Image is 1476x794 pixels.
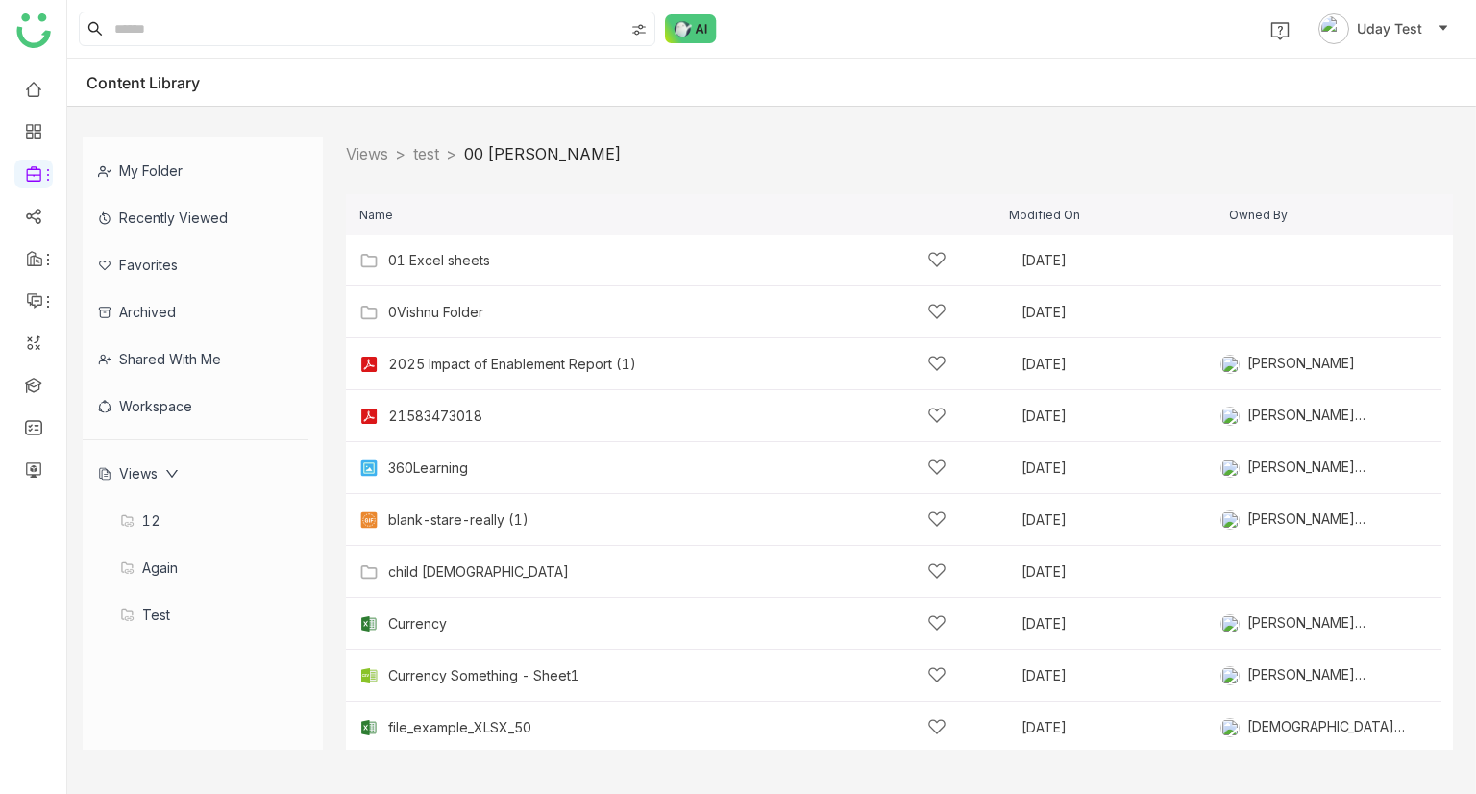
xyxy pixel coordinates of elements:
img: pdf.svg [359,407,379,426]
div: [PERSON_NAME] [PERSON_NAME] [1220,407,1438,426]
img: 684a9b06de261c4b36a3cf65 [1220,718,1240,737]
img: 684a9845de261c4b36a3b50d [1220,355,1240,374]
img: png.svg [359,459,379,478]
img: avatar [1318,13,1349,44]
div: [PERSON_NAME] [1220,355,1355,374]
a: 00 [PERSON_NAME] [464,144,621,163]
a: 21583473018 [388,409,482,424]
a: Views [346,144,388,163]
nz-breadcrumb-separator: > [396,144,406,163]
img: Folder [359,303,379,322]
div: [DATE] [1021,461,1219,475]
a: test [413,144,439,163]
a: blank-stare-really (1) [388,512,529,528]
div: again [83,544,308,591]
img: 684a959c82a3912df7c0cd23 [1220,510,1240,530]
img: 684a959c82a3912df7c0cd23 [1220,407,1240,426]
div: Shared with me [83,335,308,383]
div: [DATE] [1021,358,1219,371]
div: [DATE] [1021,565,1219,579]
img: xlsx.svg [359,718,379,737]
div: [PERSON_NAME] [PERSON_NAME] [1220,614,1438,633]
div: Archived [83,288,308,335]
a: Currency [388,616,447,632]
img: 684a959c82a3912df7c0cd23 [1220,614,1240,633]
img: pdf.svg [359,355,379,374]
img: xlsx.svg [359,614,379,633]
img: logo [16,13,51,48]
div: [DEMOGRAPHIC_DATA][PERSON_NAME] [1220,718,1438,737]
img: Folder [359,251,379,270]
div: Recently Viewed [83,194,308,241]
div: Favorites [83,241,308,288]
img: ask-buddy-normal.svg [665,14,717,43]
a: 360Learning [388,460,468,476]
button: Uday Test [1315,13,1453,44]
span: Name [350,209,393,221]
span: Modified On [1009,209,1080,221]
img: gif.svg [359,510,379,530]
div: Views [98,465,179,482]
img: Folder [359,562,379,582]
div: test [83,591,308,638]
div: [DATE] [1021,721,1219,734]
div: [DATE] [1021,306,1219,319]
span: Owned By [1229,209,1288,221]
img: 684a959c82a3912df7c0cd23 [1220,459,1240,478]
div: [DATE] [1021,669,1219,682]
a: child [DEMOGRAPHIC_DATA] [388,564,569,580]
a: 2025 Impact of Enablement Report (1) [388,357,636,372]
a: file_example_XLSX_50 [388,720,531,735]
div: My Folder [83,147,308,194]
div: Workspace [83,383,308,430]
a: 0Vishnu Folder [388,305,483,320]
img: 684a959c82a3912df7c0cd23 [1220,666,1240,685]
div: 12 [83,497,308,544]
img: csv.svg [359,666,379,685]
div: Content Library [86,73,229,92]
span: Uday Test [1357,18,1422,39]
a: 01 Excel sheets [388,253,490,268]
img: search-type.svg [631,22,647,37]
div: [PERSON_NAME] [PERSON_NAME] [1220,666,1438,685]
div: [DATE] [1021,254,1219,267]
img: help.svg [1270,21,1290,40]
div: [DATE] [1021,513,1219,527]
nz-breadcrumb-separator: > [447,144,456,163]
a: Currency Something - Sheet1 [388,668,579,683]
div: [PERSON_NAME] [PERSON_NAME] [1220,459,1438,478]
div: [DATE] [1021,409,1219,423]
div: [PERSON_NAME] [PERSON_NAME] [1220,510,1438,530]
div: [DATE] [1021,617,1219,631]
